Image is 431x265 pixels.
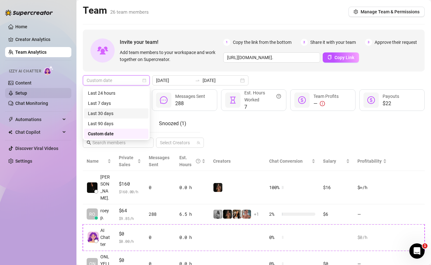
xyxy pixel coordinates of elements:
[8,117,13,122] span: thunderbolt
[149,234,172,241] div: 0
[229,96,237,104] span: hourglass
[375,39,417,46] span: Approve their request
[195,78,200,83] span: swap-right
[15,50,47,55] a: Team Analytics
[233,39,291,46] span: Copy the link from the bottom
[323,211,349,218] div: $6
[197,141,200,145] span: team
[320,101,325,106] span: exclamation-circle
[361,9,420,14] span: Manage Team & Permissions
[119,256,141,264] span: $0
[15,101,48,106] a: Chat Monitoring
[149,155,169,167] span: Messages Sent
[119,207,141,214] span: $64
[87,76,146,85] span: Custom date
[323,52,359,63] button: Copy Link
[120,49,221,63] span: Add team members to your workspace and work together on Supercreator.
[203,77,239,84] input: End date
[242,210,251,219] img: Yarden
[223,210,232,219] img: the_bohema
[179,184,205,191] div: 0.0 h
[357,234,387,241] div: $0 /h
[422,243,427,248] span: 1
[15,24,27,29] a: Home
[100,207,111,221] span: roey p.
[120,38,223,46] span: Invite your team!
[84,88,148,98] div: Last 24 hours
[119,215,141,221] span: $ 9.85 /h
[88,130,145,137] div: Custom date
[119,230,141,238] span: $0
[156,77,192,84] input: Start date
[196,154,200,168] span: question-circle
[8,130,12,134] img: Chat Copilot
[323,184,349,191] div: $16
[83,152,115,171] th: Name
[175,94,205,99] span: Messages Sent
[84,129,148,139] div: Custom date
[142,78,146,82] span: calendar
[213,183,222,192] img: the_bohema
[179,154,200,168] div: Est. Hours
[15,159,32,164] a: Settings
[195,78,200,83] span: to
[92,139,145,146] input: Search members
[87,140,91,145] span: search
[209,152,265,171] th: Creators
[88,100,145,107] div: Last 7 days
[244,103,281,111] span: 7
[269,234,279,241] span: 0 %
[87,182,97,193] img: Chap צ׳אפ
[277,89,281,103] span: question-circle
[327,55,332,59] span: copy
[84,108,148,119] div: Last 30 days
[44,66,54,75] img: AI Chatter
[310,39,356,46] span: Share it with your team
[269,184,279,191] span: 100 %
[88,90,145,97] div: Last 24 hours
[357,184,387,191] div: $∞ /h
[84,98,148,108] div: Last 7 days
[15,34,66,44] a: Creator Analytics
[87,158,106,165] span: Name
[15,91,27,96] a: Setup
[9,68,41,74] span: Izzy AI Chatter
[15,114,61,125] span: Automations
[348,7,425,17] button: Manage Team & Permissions
[313,94,339,99] span: Team Profits
[83,4,149,17] h2: Team
[213,210,222,219] img: A
[179,211,205,218] div: 6.5 h
[334,55,354,60] span: Copy Link
[159,120,186,126] span: Snoozed ( 1 )
[5,10,53,16] img: logo-BBDzfeDw.svg
[367,96,375,104] span: dollar-circle
[149,211,172,218] div: 288
[301,39,308,46] span: 2
[223,39,230,46] span: 1
[160,96,168,104] span: message
[269,159,303,164] span: Chat Conversion
[269,211,279,218] span: 2 %
[88,232,99,243] img: izzy-ai-chatter-avatar-DDCN_rTZ.svg
[15,127,61,137] span: Chat Copilot
[175,100,205,107] span: 288
[15,146,58,151] a: Discover Viral Videos
[254,211,259,218] span: + 1
[354,10,358,14] span: setting
[383,100,399,107] span: $22
[357,159,382,164] span: Profitability
[409,243,425,259] iframe: Intercom live chat
[100,227,111,248] span: AI Chatter
[313,100,339,107] div: —
[323,159,336,164] span: Salary
[365,39,372,46] span: 3
[149,184,172,191] div: 0
[298,96,306,104] span: dollar-circle
[119,180,141,188] span: $160
[89,211,95,218] span: RO
[110,9,149,15] span: 26 team members
[84,119,148,129] div: Last 90 days
[383,94,399,99] span: Payouts
[88,120,145,127] div: Last 90 days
